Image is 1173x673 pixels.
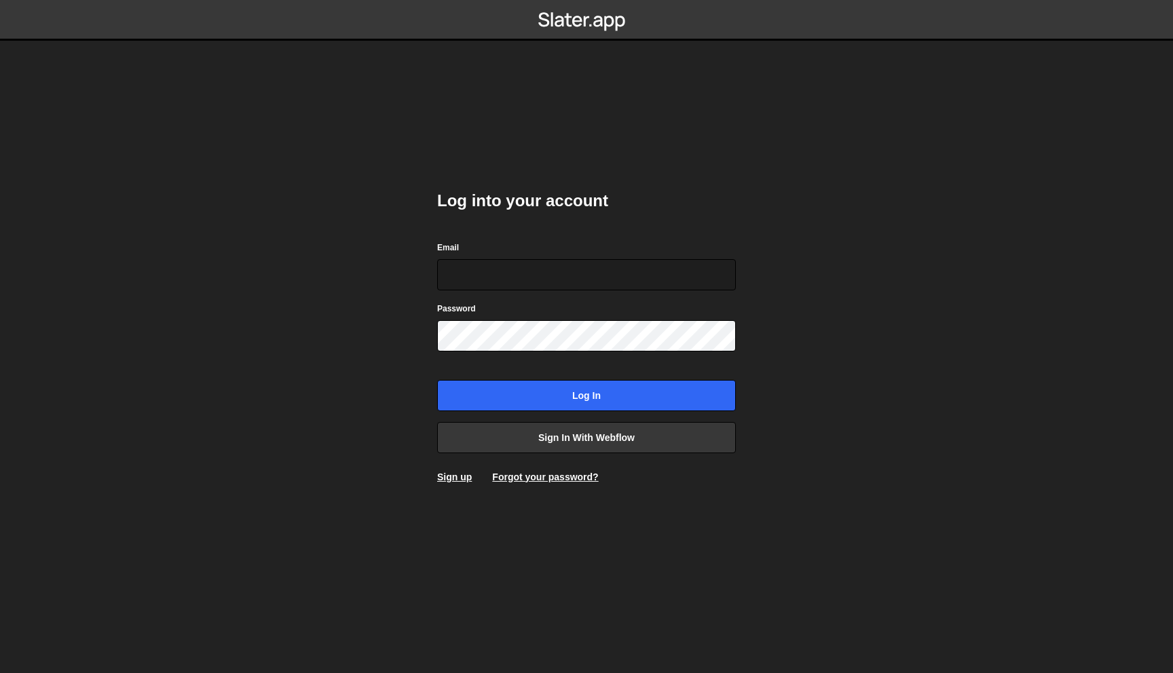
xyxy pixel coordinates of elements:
[437,241,459,254] label: Email
[437,380,736,411] input: Log in
[437,190,736,212] h2: Log into your account
[437,422,736,453] a: Sign in with Webflow
[492,472,598,482] a: Forgot your password?
[437,472,472,482] a: Sign up
[437,302,476,315] label: Password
